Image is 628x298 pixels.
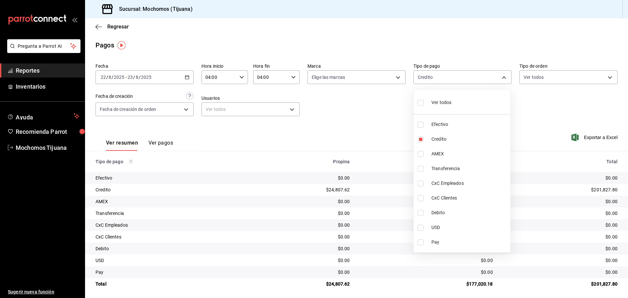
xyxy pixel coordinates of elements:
[431,121,508,128] span: Efectivo
[431,224,508,231] span: USD
[431,99,451,106] span: Ver todos
[431,165,508,172] span: Transferencia
[431,239,508,246] span: Pay
[431,195,508,202] span: CxC Clientes
[431,136,508,143] span: Credito
[117,41,126,49] img: Tooltip marker
[431,180,508,187] span: CxC Empleados
[431,209,508,216] span: Debito
[431,150,508,157] span: AMEX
